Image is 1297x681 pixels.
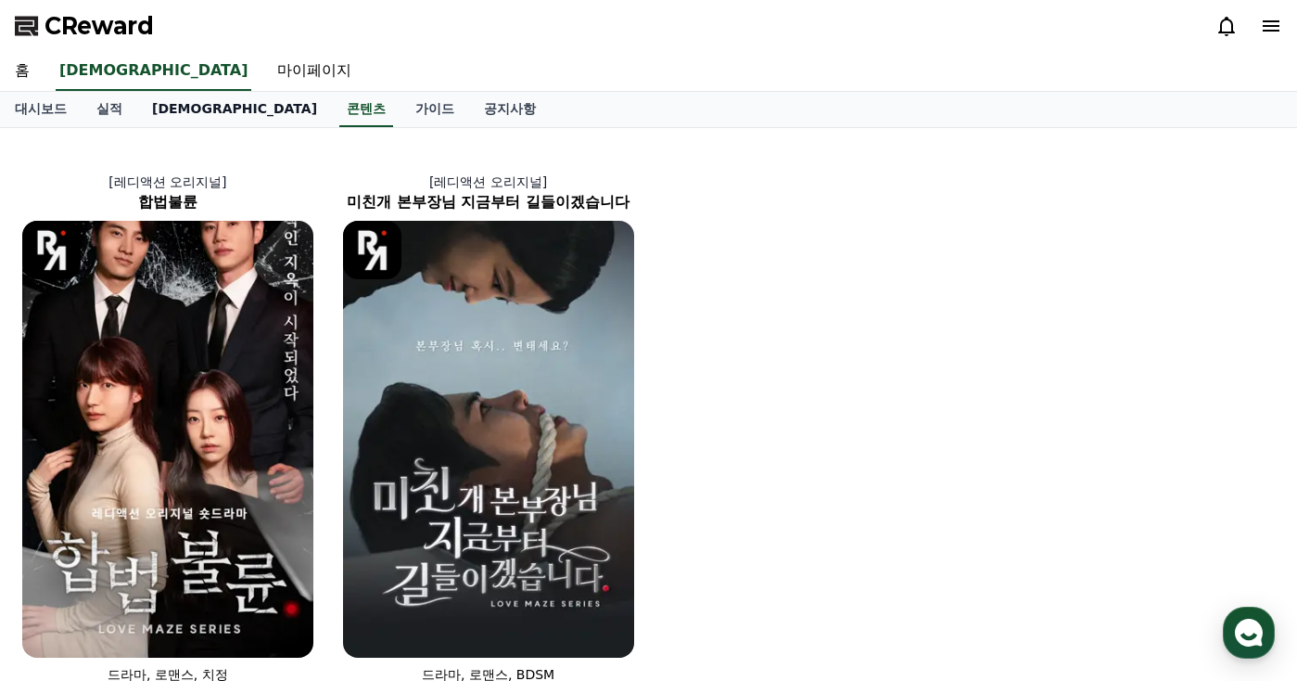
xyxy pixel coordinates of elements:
a: 콘텐츠 [339,92,393,127]
p: [레디액션 오리지널] [7,173,328,191]
a: 공지사항 [469,92,551,127]
a: 홈 [6,527,122,573]
span: 홈 [58,555,70,570]
img: [object Object] Logo [343,221,401,279]
a: 실적 [82,92,137,127]
a: 대화 [122,527,239,573]
img: [object Object] Logo [22,221,81,279]
h2: 합법불륜 [7,191,328,213]
a: [DEMOGRAPHIC_DATA] [137,92,332,127]
a: 설정 [239,527,356,573]
span: 설정 [286,555,309,570]
span: CReward [45,11,154,41]
p: [레디액션 오리지널] [328,173,649,191]
a: 마이페이지 [262,52,366,91]
img: 미친개 본부장님 지금부터 길들이겠습니다 [343,221,634,658]
h2: 미친개 본부장님 지금부터 길들이겠습니다 [328,191,649,213]
img: 합법불륜 [22,221,313,658]
a: CReward [15,11,154,41]
span: 대화 [170,556,192,571]
a: 가이드 [401,92,469,127]
a: [DEMOGRAPHIC_DATA] [56,52,251,91]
